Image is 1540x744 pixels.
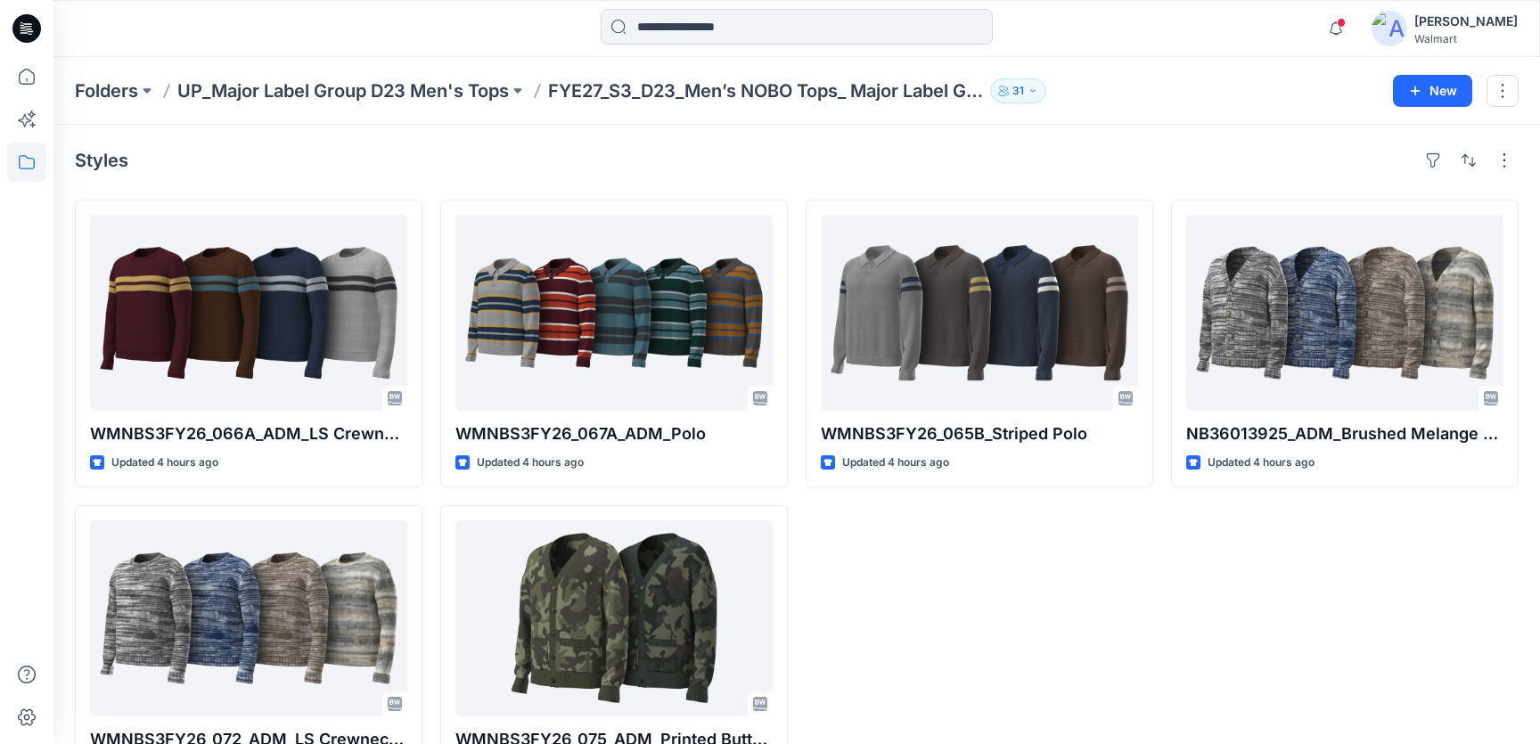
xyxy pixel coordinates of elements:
[821,215,1138,411] a: WMNBS3FY26_065B_Striped Polo
[90,215,407,411] a: WMNBS3FY26_066A_ADM_LS Crewneck copy
[990,78,1046,103] button: 31
[548,78,983,103] p: FYE27_S3_D23_Men’s NOBO Tops_ Major Label Group
[1186,215,1503,411] a: NB36013925_ADM_Brushed Melange V neck Cardi
[1372,11,1407,46] img: avatar
[1186,421,1503,446] p: NB36013925_ADM_Brushed Melange V neck Cardi
[455,215,773,411] a: WMNBS3FY26_067A_ADM_Polo
[455,421,773,446] p: WMNBS3FY26_067A_ADM_Polo
[477,454,584,472] p: Updated 4 hours ago
[90,421,407,446] p: WMNBS3FY26_066A_ADM_LS Crewneck copy
[1012,81,1024,101] p: 31
[111,454,218,472] p: Updated 4 hours ago
[177,78,509,103] a: UP_Major Label Group D23 Men's Tops
[1414,32,1518,45] div: Walmart
[75,78,138,103] a: Folders
[1208,454,1315,472] p: Updated 4 hours ago
[455,520,773,716] a: WMNBS3FY26_075_ADM_Printed Button Down
[842,454,949,472] p: Updated 4 hours ago
[90,520,407,716] a: WMNBS3FY26_072_ADM_LS Crewneck Brushed
[1414,11,1518,32] div: [PERSON_NAME]
[1393,75,1472,107] button: New
[75,150,128,171] h4: Styles
[821,421,1138,446] p: WMNBS3FY26_065B_Striped Polo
